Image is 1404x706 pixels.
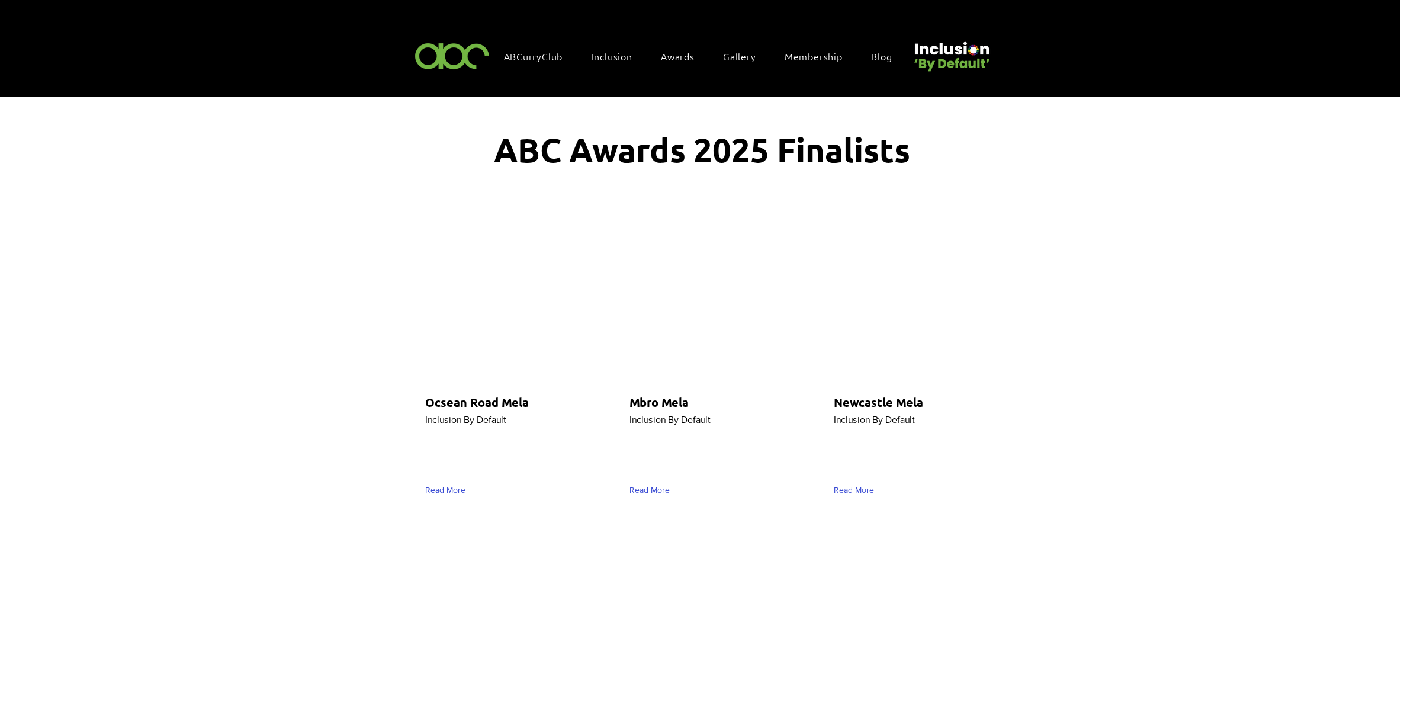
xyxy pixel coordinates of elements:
[779,44,860,69] a: Membership
[834,484,874,496] span: Read More
[494,129,910,170] span: ABC Awards 2025 Finalists
[629,415,711,425] span: Inclusion By Default
[425,415,506,425] span: Inclusion By Default
[504,50,563,63] span: ABCurryClub
[412,38,493,73] img: ABC-Logo-Blank-Background-01-01-2.png
[834,480,879,500] a: Read More
[592,50,632,63] span: Inclusion
[425,480,471,500] a: Read More
[865,44,910,69] a: Blog
[723,50,756,63] span: Gallery
[871,50,892,63] span: Blog
[910,32,992,73] img: Untitled design (22).png
[717,44,774,69] a: Gallery
[785,50,843,63] span: Membership
[661,50,695,63] span: Awards
[629,484,670,496] span: Read More
[425,394,529,410] span: Ocsean Road Mela
[834,415,915,425] span: Inclusion By Default
[629,394,689,410] span: Mbro Mela
[834,394,923,410] span: Newcastle Mela
[655,44,712,69] div: Awards
[629,480,675,500] a: Read More
[498,44,581,69] a: ABCurryClub
[586,44,650,69] div: Inclusion
[498,44,910,69] nav: Site
[425,484,465,496] span: Read More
